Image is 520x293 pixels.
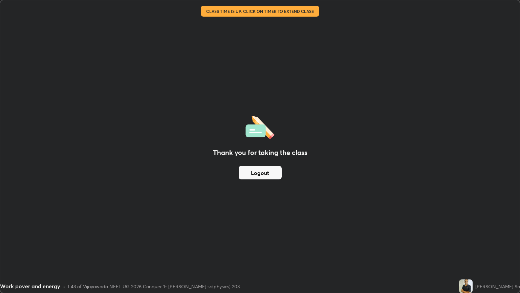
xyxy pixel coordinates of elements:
[213,148,307,158] h2: Thank you for taking the class
[459,279,473,293] img: 8cdf2cbeadb44997afde3c91ced77820.jpg
[245,114,275,139] img: offlineFeedback.1438e8b3.svg
[63,283,65,290] div: •
[68,283,240,290] div: L43 of Vijayawada NEET UG 2026 Conquer 1- [PERSON_NAME] sri(physics) 203
[475,283,520,290] div: [PERSON_NAME] Sri
[239,166,282,179] button: Logout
